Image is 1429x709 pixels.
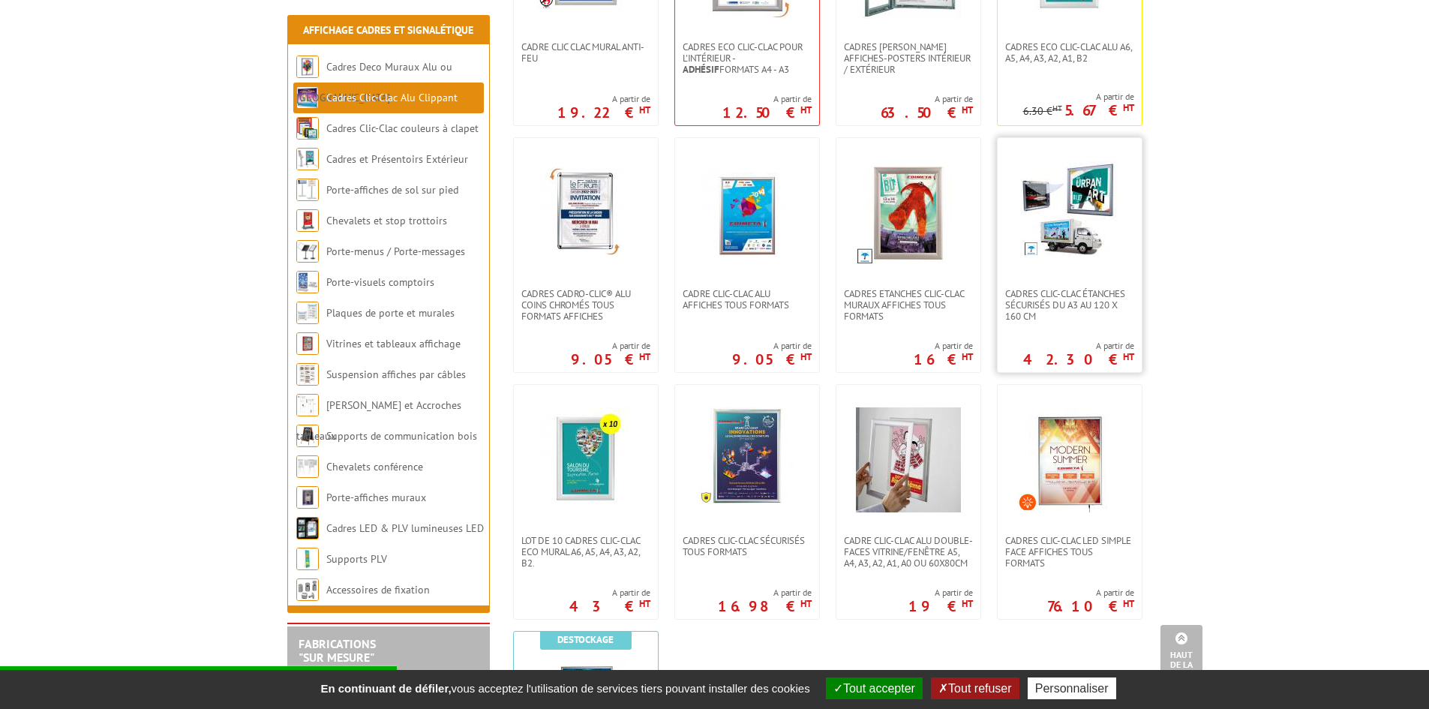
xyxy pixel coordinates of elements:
[1017,407,1122,512] img: Cadres Clic-Clac LED simple face affiches tous formats
[1123,597,1134,610] sup: HT
[296,394,319,416] img: Cimaises et Accroches tableaux
[557,93,650,105] span: A partir de
[533,407,638,512] img: Lot de 10 cadres Clic-Clac Eco mural A6, A5, A4, A3, A2, B2.
[299,636,376,665] a: FABRICATIONS"Sur Mesure"
[1028,677,1116,699] button: Personnaliser (fenêtre modale)
[881,93,973,105] span: A partir de
[296,240,319,263] img: Porte-menus / Porte-messages
[931,677,1019,699] button: Tout refuser
[639,597,650,610] sup: HT
[695,161,800,266] img: Cadre Clic-Clac Alu affiches tous formats
[296,148,319,170] img: Cadres et Présentoirs Extérieur
[514,41,658,64] a: Cadre CLIC CLAC Mural ANTI-FEU
[800,350,812,363] sup: HT
[962,350,973,363] sup: HT
[836,288,980,322] a: Cadres Etanches Clic-Clac muraux affiches tous formats
[718,587,812,599] span: A partir de
[326,583,430,596] a: Accessoires de fixation
[732,355,812,364] p: 9.05 €
[844,288,973,322] span: Cadres Etanches Clic-Clac muraux affiches tous formats
[296,363,319,386] img: Suspension affiches par câbles
[836,41,980,75] a: Cadres [PERSON_NAME] affiches-posters intérieur / extérieur
[1047,602,1134,611] p: 76.10 €
[722,108,812,117] p: 12.50 €
[881,108,973,117] p: 63.50 €
[675,535,819,557] a: Cadres Clic-Clac Sécurisés Tous formats
[1023,106,1062,117] p: 6.30 €
[296,209,319,232] img: Chevalets et stop trottoirs
[326,491,426,504] a: Porte-affiches muraux
[800,597,812,610] sup: HT
[639,104,650,116] sup: HT
[514,288,658,322] a: Cadres Cadro-Clic® Alu coins chromés tous formats affiches
[1160,625,1202,686] a: Haut de la page
[1047,587,1134,599] span: A partir de
[296,56,319,78] img: Cadres Deco Muraux Alu ou Bois
[998,535,1142,569] a: Cadres Clic-Clac LED simple face affiches tous formats
[962,597,973,610] sup: HT
[1005,41,1134,64] span: Cadres Eco Clic-Clac alu A6, A5, A4, A3, A2, A1, B2
[569,587,650,599] span: A partir de
[326,521,484,535] a: Cadres LED & PLV lumineuses LED
[326,306,455,320] a: Plaques de porte et murales
[698,407,796,505] img: Cadres Clic-Clac Sécurisés Tous formats
[326,429,477,443] a: Supports de communication bois
[1064,106,1134,115] p: 5.67 €
[296,302,319,324] img: Plaques de porte et murales
[914,340,973,352] span: A partir de
[1023,340,1134,352] span: A partir de
[296,398,461,443] a: [PERSON_NAME] et Accroches tableaux
[844,535,973,569] span: Cadre clic-clac alu double-faces Vitrine/fenêtre A5, A4, A3, A2, A1, A0 ou 60x80cm
[1023,355,1134,364] p: 42.30 €
[296,117,319,140] img: Cadres Clic-Clac couleurs à clapet
[296,60,452,104] a: Cadres Deco Muraux Alu ou [GEOGRAPHIC_DATA]
[557,108,650,117] p: 19.22 €
[1005,288,1134,322] span: Cadres Clic-Clac Étanches Sécurisés du A3 au 120 x 160 cm
[320,682,451,695] strong: En continuant de défiler,
[998,41,1142,64] a: Cadres Eco Clic-Clac alu A6, A5, A4, A3, A2, A1, B2
[296,179,319,201] img: Porte-affiches de sol sur pied
[683,63,719,76] strong: Adhésif
[326,91,458,104] a: Cadres Clic-Clac Alu Clippant
[732,340,812,352] span: A partir de
[303,23,473,37] a: Affichage Cadres et Signalétique
[1023,91,1134,103] span: A partir de
[326,214,447,227] a: Chevalets et stop trottoirs
[521,288,650,322] span: Cadres Cadro-Clic® Alu coins chromés tous formats affiches
[844,41,973,75] span: Cadres [PERSON_NAME] affiches-posters intérieur / extérieur
[296,548,319,570] img: Supports PLV
[722,93,812,105] span: A partir de
[514,535,658,569] a: Lot de 10 cadres Clic-Clac Eco mural A6, A5, A4, A3, A2, B2.
[521,41,650,64] span: Cadre CLIC CLAC Mural ANTI-FEU
[557,633,614,646] b: Destockage
[1052,103,1062,113] sup: HT
[1005,535,1134,569] span: Cadres Clic-Clac LED simple face affiches tous formats
[326,368,466,381] a: Suspension affiches par câbles
[521,535,650,569] span: Lot de 10 cadres Clic-Clac Eco mural A6, A5, A4, A3, A2, B2.
[675,288,819,311] a: Cadre Clic-Clac Alu affiches tous formats
[718,602,812,611] p: 16.98 €
[908,587,973,599] span: A partir de
[639,350,650,363] sup: HT
[326,275,434,289] a: Porte-visuels comptoirs
[296,486,319,509] img: Porte-affiches muraux
[571,355,650,364] p: 9.05 €
[1123,350,1134,363] sup: HT
[856,407,961,512] img: Cadre clic-clac alu double-faces Vitrine/fenêtre A5, A4, A3, A2, A1, A0 ou 60x80cm
[296,517,319,539] img: Cadres LED & PLV lumineuses LED
[533,161,638,266] img: Cadres Cadro-Clic® Alu coins chromés tous formats affiches
[836,535,980,569] a: Cadre clic-clac alu double-faces Vitrine/fenêtre A5, A4, A3, A2, A1, A0 ou 60x80cm
[914,355,973,364] p: 16 €
[856,161,961,266] img: Cadres Etanches Clic-Clac muraux affiches tous formats
[296,455,319,478] img: Chevalets conférence
[800,104,812,116] sup: HT
[326,122,479,135] a: Cadres Clic-Clac couleurs à clapet
[1123,101,1134,114] sup: HT
[326,460,423,473] a: Chevalets conférence
[908,602,973,611] p: 19 €
[326,245,465,258] a: Porte-menus / Porte-messages
[675,41,819,75] a: Cadres Eco Clic-Clac pour l'intérieur -Adhésifformats A4 - A3
[826,677,923,699] button: Tout accepter
[1021,161,1118,258] img: Cadres Clic-Clac Étanches Sécurisés du A3 au 120 x 160 cm
[571,340,650,352] span: A partir de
